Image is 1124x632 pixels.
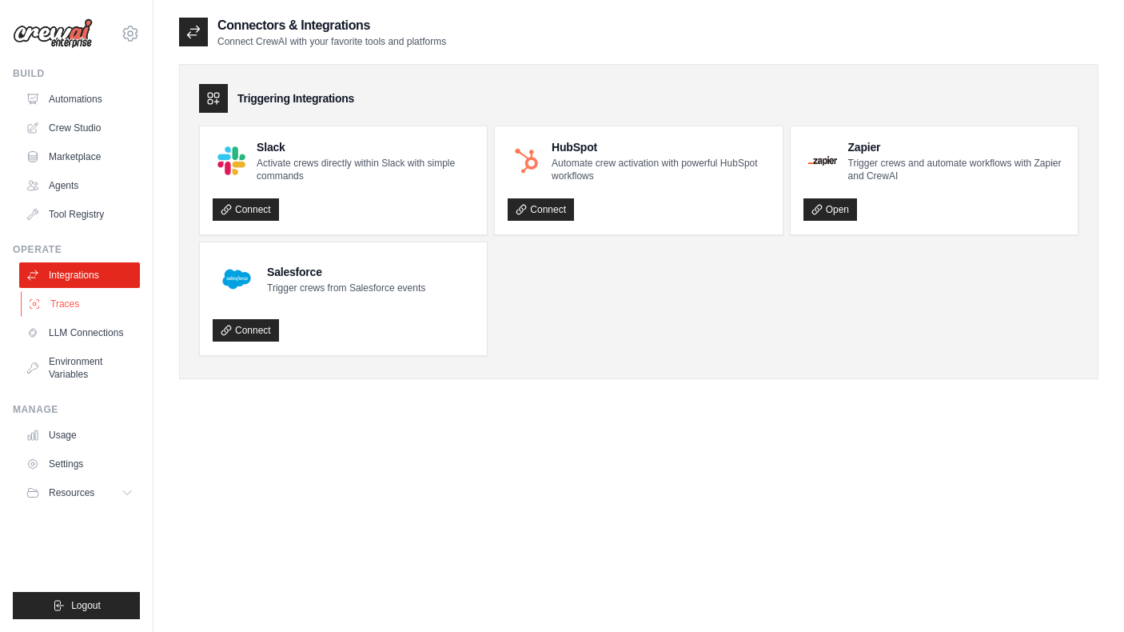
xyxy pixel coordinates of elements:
a: Connect [213,198,279,221]
h4: Zapier [848,139,1065,155]
a: Connect [213,319,279,342]
a: Environment Variables [19,349,140,387]
img: Slack Logo [217,146,245,174]
h3: Triggering Integrations [237,90,354,106]
a: Marketplace [19,144,140,170]
a: Integrations [19,262,140,288]
h4: HubSpot [552,139,770,155]
div: Build [13,67,140,80]
img: Logo [13,18,93,49]
a: Agents [19,173,140,198]
img: HubSpot Logo [512,147,540,175]
p: Activate crews directly within Slack with simple commands [257,157,474,182]
button: Logout [13,592,140,619]
p: Automate crew activation with powerful HubSpot workflows [552,157,770,182]
a: Settings [19,451,140,477]
a: Open [803,198,857,221]
span: Logout [71,599,101,612]
span: Resources [49,486,94,499]
a: Crew Studio [19,115,140,141]
p: Connect CrewAI with your favorite tools and platforms [217,35,446,48]
p: Trigger crews and automate workflows with Zapier and CrewAI [848,157,1065,182]
a: Tool Registry [19,202,140,227]
img: Zapier Logo [808,156,837,166]
a: Usage [19,422,140,448]
div: Manage [13,403,140,416]
a: Traces [21,291,141,317]
p: Trigger crews from Salesforce events [267,282,425,294]
img: Salesforce Logo [217,260,256,298]
button: Resources [19,480,140,506]
h2: Connectors & Integrations [217,16,446,35]
a: Connect [508,198,574,221]
h4: Salesforce [267,264,425,280]
a: LLM Connections [19,320,140,346]
div: Operate [13,243,140,256]
a: Automations [19,86,140,112]
h4: Slack [257,139,474,155]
